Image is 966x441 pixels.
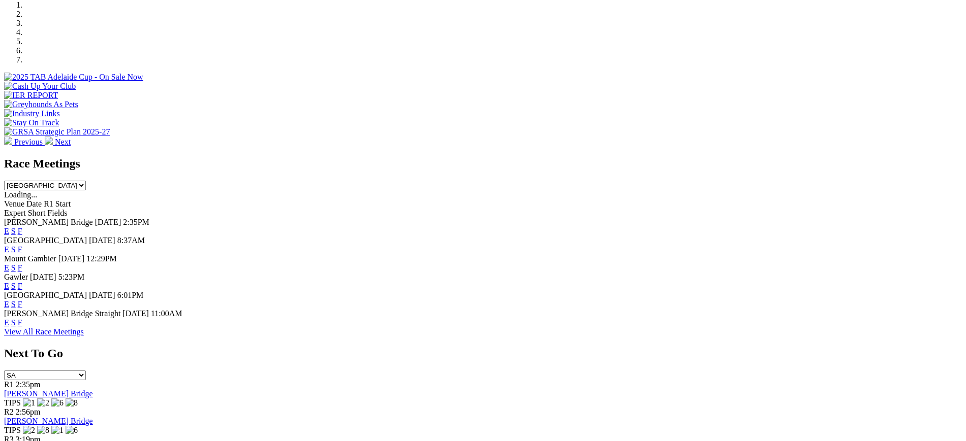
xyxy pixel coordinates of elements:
img: 8 [37,426,49,435]
span: 5:23PM [58,273,85,281]
a: E [4,263,9,272]
a: S [11,318,16,327]
img: GRSA Strategic Plan 2025-27 [4,127,110,137]
span: Previous [14,138,43,146]
img: 1 [23,398,35,408]
span: TIPS [4,398,21,407]
img: chevron-right-pager-white.svg [45,137,53,145]
h2: Next To Go [4,347,962,360]
h2: Race Meetings [4,157,962,171]
span: 6:01PM [117,291,144,299]
a: S [11,227,16,235]
a: E [4,245,9,254]
span: Fields [47,209,67,217]
img: 6 [51,398,64,408]
img: Cash Up Your Club [4,82,76,91]
a: F [18,300,22,309]
a: [PERSON_NAME] Bridge [4,417,93,425]
a: S [11,300,16,309]
span: [PERSON_NAME] Bridge Straight [4,309,120,318]
span: Short [28,209,46,217]
a: [PERSON_NAME] Bridge [4,389,93,398]
a: Previous [4,138,45,146]
img: Greyhounds As Pets [4,100,78,109]
a: E [4,227,9,235]
span: Loading... [4,190,37,199]
a: F [18,263,22,272]
span: R1 Start [44,199,71,208]
span: 11:00AM [151,309,182,318]
a: S [11,263,16,272]
img: 1 [51,426,64,435]
a: Next [45,138,71,146]
span: Expert [4,209,26,217]
img: IER REPORT [4,91,58,100]
span: [GEOGRAPHIC_DATA] [4,291,87,299]
span: Date [26,199,42,208]
span: 2:35PM [123,218,149,226]
span: 12:29PM [86,254,117,263]
img: 2 [37,398,49,408]
img: 2 [23,426,35,435]
a: F [18,282,22,290]
span: Venue [4,199,24,208]
img: 2025 TAB Adelaide Cup - On Sale Now [4,73,143,82]
a: S [11,245,16,254]
img: Industry Links [4,109,60,118]
span: 2:35pm [16,380,41,389]
span: 2:56pm [16,408,41,416]
a: View All Race Meetings [4,327,84,336]
span: Next [55,138,71,146]
span: [DATE] [89,291,115,299]
span: 8:37AM [117,236,145,245]
span: Gawler [4,273,28,281]
span: R1 [4,380,14,389]
span: [DATE] [122,309,149,318]
span: [DATE] [89,236,115,245]
span: TIPS [4,426,21,434]
img: 8 [66,398,78,408]
span: [PERSON_NAME] Bridge [4,218,93,226]
a: F [18,245,22,254]
a: E [4,282,9,290]
img: Stay On Track [4,118,59,127]
a: S [11,282,16,290]
span: [DATE] [95,218,121,226]
span: [DATE] [30,273,56,281]
a: F [18,227,22,235]
a: E [4,318,9,327]
a: F [18,318,22,327]
a: E [4,300,9,309]
span: [DATE] [58,254,85,263]
span: [GEOGRAPHIC_DATA] [4,236,87,245]
span: Mount Gambier [4,254,56,263]
span: R2 [4,408,14,416]
img: 6 [66,426,78,435]
img: chevron-left-pager-white.svg [4,137,12,145]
